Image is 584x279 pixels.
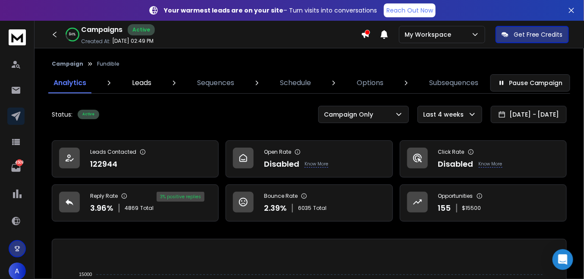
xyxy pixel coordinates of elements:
strong: Your warmest leads are on your site [164,6,283,15]
a: Subsequences [424,73,484,93]
div: Active [128,24,155,35]
img: logo [9,29,26,45]
span: Total [140,205,154,212]
a: Click RateDisabledKnow More [400,140,567,178]
p: 4509 [16,159,23,166]
a: Open RateDisabledKnow More [226,140,392,178]
p: – Turn visits into conversations [164,6,377,15]
p: [DATE] 02:49 PM [112,38,154,44]
p: Created At: [81,38,110,45]
div: Open Intercom Messenger [553,249,573,270]
a: 4509 [7,159,25,177]
a: Reach Out Now [384,3,436,17]
a: Analytics [48,73,91,93]
tspan: 15000 [79,272,92,277]
div: Active [78,110,99,119]
p: Last 4 weeks [423,110,467,119]
button: Campaign [52,60,83,67]
div: 3 % positive replies [157,192,204,202]
a: Opportunities155$15500 [400,184,567,222]
p: Bounce Rate [264,193,298,200]
p: Leads [132,78,151,88]
h1: Campaigns [81,25,122,35]
p: Click Rate [438,149,465,155]
span: 6035 [298,205,311,212]
span: Total [313,205,327,212]
a: Leads Contacted122944 [52,140,219,178]
p: Reply Rate [90,193,118,200]
p: Schedule [280,78,311,88]
a: Reply Rate3.96%4869Total3% positive replies [52,184,219,222]
a: Options [352,73,389,93]
p: 155 [438,202,451,214]
a: Schedule [275,73,316,93]
button: Get Free Credits [496,26,569,43]
p: Know More [305,161,328,168]
p: 84 % [69,32,76,37]
p: Disabled [438,158,474,170]
p: 2.39 % [264,202,287,214]
p: Open Rate [264,149,291,155]
button: Pause Campaign [490,74,570,92]
p: Sequences [197,78,234,88]
p: Opportunities [438,193,473,200]
button: [DATE] - [DATE] [491,106,567,123]
p: Options [357,78,383,88]
p: Campaign Only [324,110,377,119]
p: My Workspace [405,30,455,39]
span: 4869 [125,205,138,212]
p: Reach Out Now [386,6,433,15]
p: Get Free Credits [514,30,563,39]
p: Know More [479,161,502,168]
p: $ 15500 [462,205,481,212]
p: Disabled [264,158,299,170]
p: Analytics [53,78,86,88]
p: 3.96 % [90,202,113,214]
p: Subsequences [429,78,478,88]
a: Sequences [192,73,239,93]
p: Leads Contacted [90,149,136,155]
p: 122944 [90,158,117,170]
a: Bounce Rate2.39%6035Total [226,184,392,222]
a: Leads [127,73,157,93]
p: Status: [52,110,72,119]
p: Fundible [97,60,119,67]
